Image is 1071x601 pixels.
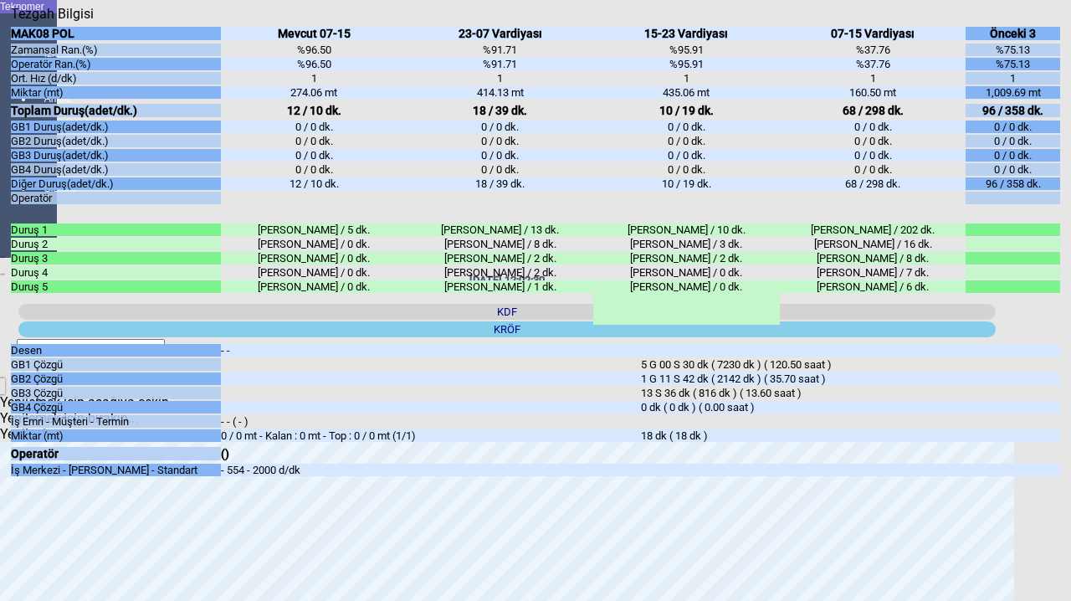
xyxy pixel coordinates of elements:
[780,58,966,70] div: %37.76
[221,27,407,40] div: Mevcut 07-15
[780,223,966,236] div: [PERSON_NAME] / 202 dk.
[966,58,1060,70] div: %75.13
[221,163,407,176] div: 0 / 0 dk.
[221,135,407,147] div: 0 / 0 dk.
[11,252,221,265] div: Duruş 3
[11,280,221,293] div: Duruş 5
[221,104,407,117] div: 12 / 10 dk.
[593,223,780,236] div: [PERSON_NAME] / 10 dk.
[407,280,594,293] div: [PERSON_NAME] / 1 dk.
[11,464,221,476] div: İş Merkezi - [PERSON_NAME] - Standart
[966,121,1060,133] div: 0 / 0 dk.
[780,177,966,190] div: 68 / 298 dk.
[641,401,1061,414] div: 0 dk ( 0 dk ) ( 0.00 saat )
[593,104,780,117] div: 10 / 19 dk.
[641,429,1061,442] div: 18 dk ( 18 dk )
[593,27,780,40] div: 15-23 Vardiyası
[641,372,1061,385] div: 1 G 11 S 42 dk ( 2142 dk ) ( 35.70 saat )
[593,44,780,56] div: %95.91
[221,238,407,250] div: [PERSON_NAME] / 0 dk.
[780,149,966,162] div: 0 / 0 dk.
[966,163,1060,176] div: 0 / 0 dk.
[221,415,641,428] div: - - ( - )
[966,177,1060,190] div: 96 / 358 dk.
[11,163,221,176] div: GB4 Duruş(adet/dk.)
[11,27,221,40] div: MAK08 POL
[407,44,594,56] div: %91.71
[11,6,103,22] div: Tezgah Bilgisi
[966,27,1060,40] div: Önceki 3
[221,44,407,56] div: %96.50
[780,266,966,279] div: [PERSON_NAME] / 7 dk.
[780,135,966,147] div: 0 / 0 dk.
[593,280,780,325] div: [PERSON_NAME] / 0 dk.
[11,429,221,442] div: Miktar (mt)
[407,223,594,236] div: [PERSON_NAME] / 13 dk.
[780,44,966,56] div: %37.76
[593,86,780,99] div: 435.06 mt
[11,121,221,133] div: GB1 Duruş(adet/dk.)
[641,358,1061,371] div: 5 G 00 S 30 dk ( 7230 dk ) ( 120.50 saat )
[407,27,594,40] div: 23-07 Vardiyası
[221,429,641,442] div: 0 / 0 mt - Kalan : 0 mt - Top : 0 / 0 mt (1/1)
[966,72,1060,85] div: 1
[593,58,780,70] div: %95.91
[966,104,1060,117] div: 96 / 358 dk.
[221,86,407,99] div: 274.06 mt
[221,266,407,279] div: [PERSON_NAME] / 0 dk.
[407,252,594,265] div: [PERSON_NAME] / 2 dk.
[780,252,966,265] div: [PERSON_NAME] / 8 dk.
[407,58,594,70] div: %91.71
[11,44,221,56] div: Zamansal Ran.(%)
[221,149,407,162] div: 0 / 0 dk.
[407,121,594,133] div: 0 / 0 dk.
[407,86,594,99] div: 414.13 mt
[593,121,780,133] div: 0 / 0 dk.
[407,177,594,190] div: 18 / 39 dk.
[966,44,1060,56] div: %75.13
[593,252,780,265] div: [PERSON_NAME] / 2 dk.
[593,238,780,250] div: [PERSON_NAME] / 3 dk.
[221,58,407,70] div: %96.50
[11,344,221,357] div: Desen
[221,72,407,85] div: 1
[966,135,1060,147] div: 0 / 0 dk.
[11,223,221,236] div: Duruş 1
[593,266,780,279] div: [PERSON_NAME] / 0 dk.
[11,177,221,190] div: Diğer Duruş(adet/dk.)
[11,135,221,147] div: GB2 Duruş(adet/dk.)
[780,238,966,250] div: [PERSON_NAME] / 16 dk.
[11,358,221,371] div: GB1 Çözgü
[11,447,221,460] div: Operatör
[407,104,594,117] div: 18 / 39 dk.
[11,86,221,99] div: Miktar (mt)
[11,372,221,385] div: GB2 Çözgü
[780,86,966,99] div: 160.50 mt
[966,86,1060,99] div: 1,009.69 mt
[11,401,221,414] div: GB4 Çözgü
[11,238,221,250] div: Duruş 2
[221,447,641,460] div: ()
[780,280,966,293] div: [PERSON_NAME] / 6 dk.
[221,280,407,293] div: [PERSON_NAME] / 0 dk.
[11,415,221,428] div: İş Emri - Müşteri - Termin
[966,149,1060,162] div: 0 / 0 dk.
[407,238,594,250] div: [PERSON_NAME] / 8 dk.
[593,163,780,176] div: 0 / 0 dk.
[780,121,966,133] div: 0 / 0 dk.
[407,266,594,279] div: [PERSON_NAME] / 2 dk.
[593,149,780,162] div: 0 / 0 dk.
[11,72,221,85] div: Ort. Hız (d/dk)
[780,163,966,176] div: 0 / 0 dk.
[11,104,221,117] div: Toplam Duruş(adet/dk.)
[641,387,1061,399] div: 13 S 36 dk ( 816 dk ) ( 13.60 saat )
[407,149,594,162] div: 0 / 0 dk.
[11,266,221,279] div: Duruş 4
[221,252,407,265] div: [PERSON_NAME] / 0 dk.
[221,464,641,476] div: - 554 - 2000 d/dk
[221,121,407,133] div: 0 / 0 dk.
[221,223,407,236] div: [PERSON_NAME] / 5 dk.
[780,104,966,117] div: 68 / 298 dk.
[407,163,594,176] div: 0 / 0 dk.
[11,387,221,399] div: GB3 Çözgü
